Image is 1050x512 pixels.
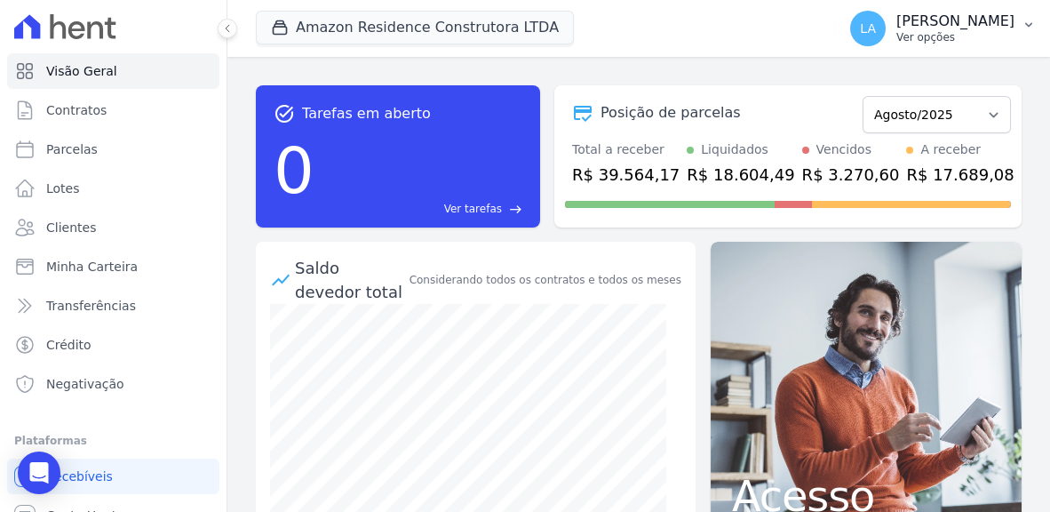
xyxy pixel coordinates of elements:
[46,62,117,80] span: Visão Geral
[687,163,794,187] div: R$ 18.604,49
[302,103,431,124] span: Tarefas em aberto
[46,258,138,276] span: Minha Carteira
[906,163,1014,187] div: R$ 17.689,08
[7,366,219,402] a: Negativação
[509,203,522,216] span: east
[7,132,219,167] a: Parcelas
[274,124,314,217] div: 0
[572,163,680,187] div: R$ 39.564,17
[410,272,681,288] div: Considerando todos os contratos e todos os meses
[7,459,219,494] a: Recebíveis
[920,140,981,159] div: A receber
[256,11,574,44] button: Amazon Residence Construtora LTDA
[860,22,876,35] span: LA
[18,452,60,494] div: Open Intercom Messenger
[701,140,768,159] div: Liquidados
[836,4,1050,53] button: LA [PERSON_NAME] Ver opções
[7,327,219,363] a: Crédito
[601,102,741,124] div: Posição de parcelas
[322,201,522,217] a: Ver tarefas east
[444,201,502,217] span: Ver tarefas
[572,140,680,159] div: Total a receber
[46,140,98,158] span: Parcelas
[7,171,219,206] a: Lotes
[46,219,96,236] span: Clientes
[46,375,124,393] span: Negativação
[295,256,406,304] div: Saldo devedor total
[896,30,1014,44] p: Ver opções
[7,249,219,284] a: Minha Carteira
[896,12,1014,30] p: [PERSON_NAME]
[46,297,136,315] span: Transferências
[7,288,219,324] a: Transferências
[46,101,107,119] span: Contratos
[816,140,871,159] div: Vencidos
[802,163,900,187] div: R$ 3.270,60
[274,103,295,124] span: task_alt
[7,53,219,89] a: Visão Geral
[14,430,212,452] div: Plataformas
[7,92,219,128] a: Contratos
[46,336,91,354] span: Crédito
[46,468,113,485] span: Recebíveis
[7,210,219,245] a: Clientes
[46,180,80,197] span: Lotes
